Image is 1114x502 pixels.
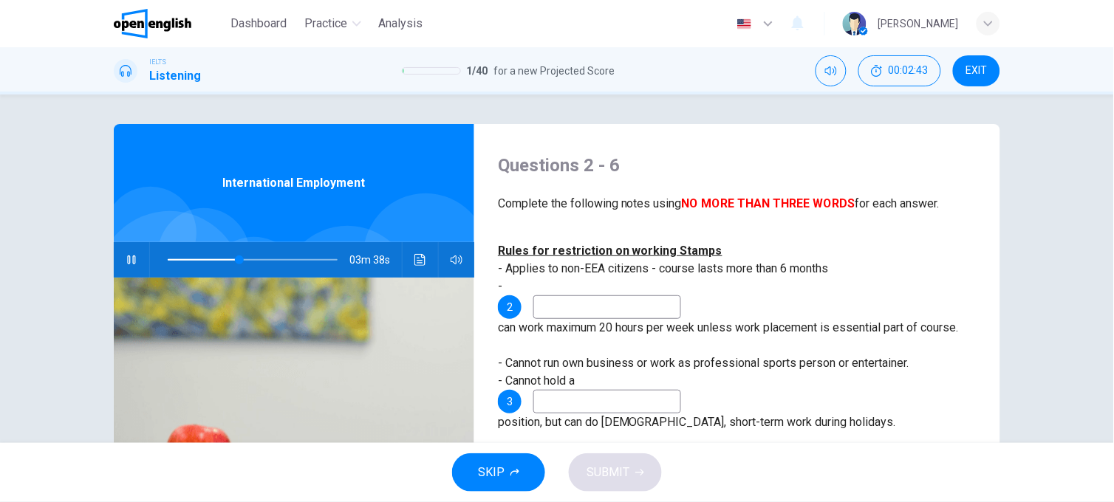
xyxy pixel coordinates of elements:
[682,196,855,210] b: NO MORE THAN THREE WORDS
[467,62,488,80] span: 1 / 40
[735,18,754,30] img: en
[498,154,977,177] h4: Questions 2 - 6
[498,196,940,210] span: Complete the following notes using for each answer.
[498,244,722,258] b: Rules for restriction on working Stamps
[966,65,988,77] span: EXIT
[373,10,429,37] button: Analysis
[114,9,191,38] img: OpenEnglish logo
[507,396,513,407] span: 3
[223,174,366,192] span: International Employment
[409,242,432,278] button: Click to see the audio transcription
[225,10,293,37] button: Dashboard
[494,62,615,80] span: for a new Projected Score
[498,356,909,388] span: - Cannot run own business or work as professional sports person or entertainer. - Cannot hold a
[452,453,545,492] button: SKIP
[478,462,505,483] span: SKIP
[858,55,941,86] button: 00:02:43
[498,320,959,334] span: can work maximum 20 hours per week unless work placement is essential part of course.
[858,55,941,86] div: Hide
[498,244,829,293] span: - Applies to non-EEA citizens - course lasts more than 6 months -
[305,15,348,32] span: Practice
[953,55,1000,86] button: EXIT
[843,12,867,35] img: Profile picture
[114,9,225,38] a: OpenEnglish logo
[889,65,929,77] span: 00:02:43
[299,10,367,37] button: Practice
[498,415,896,429] span: position, but can do [DEMOGRAPHIC_DATA], short-term work during holidays.
[816,55,847,86] div: Mute
[149,67,201,85] h1: Listening
[349,242,402,278] span: 03m 38s
[379,15,423,32] span: Analysis
[507,302,513,312] span: 2
[231,15,287,32] span: Dashboard
[878,15,959,32] div: [PERSON_NAME]
[149,57,166,67] span: IELTS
